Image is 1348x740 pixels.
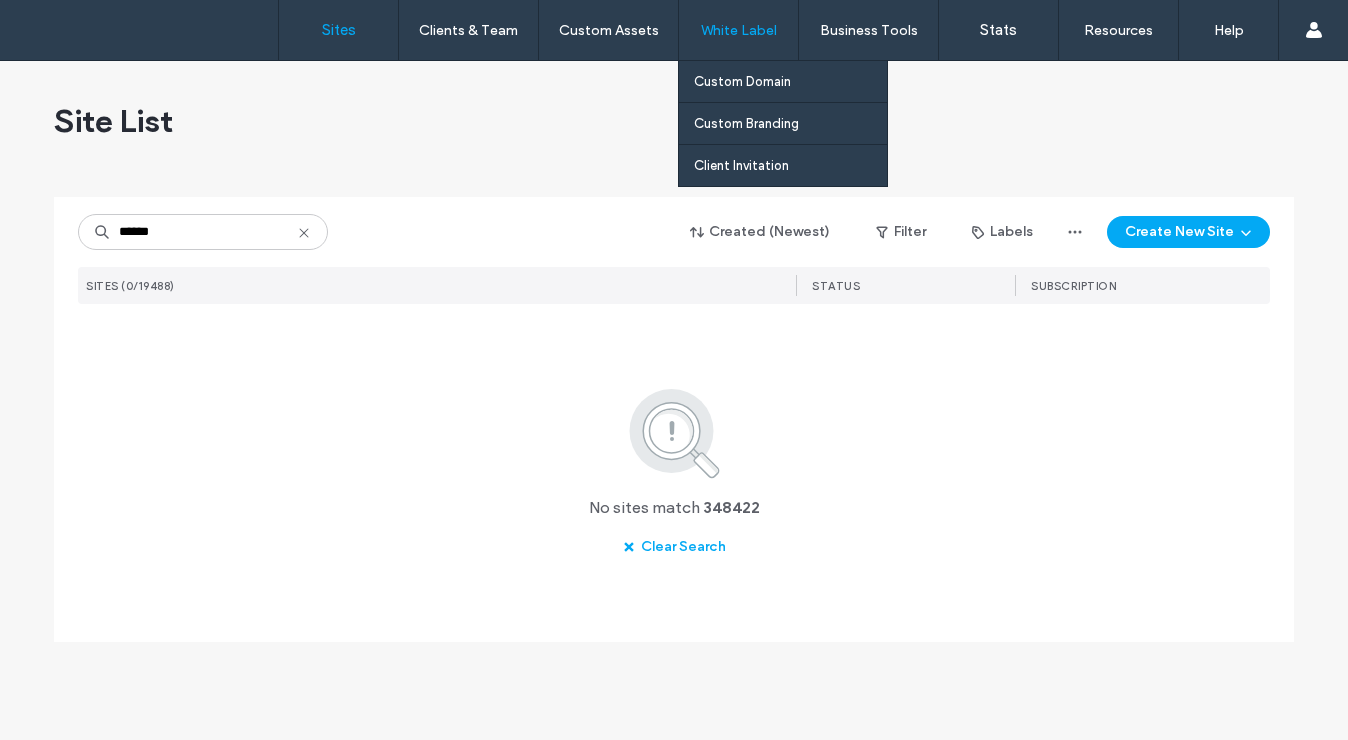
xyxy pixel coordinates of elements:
[419,22,518,39] label: Clients & Team
[1084,22,1153,39] label: Resources
[820,22,918,39] label: Business Tools
[559,22,659,39] label: Custom Assets
[703,497,760,519] span: 348422
[1031,279,1116,293] span: SUBSCRIPTION
[673,216,848,248] button: Created (Newest)
[980,21,1017,39] label: Stats
[694,116,799,131] label: Custom Branding
[694,74,791,89] label: Custom Domain
[694,61,887,102] a: Custom Domain
[701,22,777,39] label: White Label
[1107,216,1270,248] button: Create New Site
[45,14,86,32] span: Help
[1214,22,1244,39] label: Help
[954,216,1051,248] button: Labels
[694,103,887,144] a: Custom Branding
[605,531,744,563] button: Clear Search
[694,158,789,173] label: Client Invitation
[589,497,700,519] span: No sites match
[54,101,173,141] span: Site List
[322,21,356,39] label: Sites
[86,279,175,293] span: SITES (0/19488)
[812,279,860,293] span: STATUS
[694,145,887,186] a: Client Invitation
[602,385,747,481] img: search.svg
[856,216,946,248] button: Filter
